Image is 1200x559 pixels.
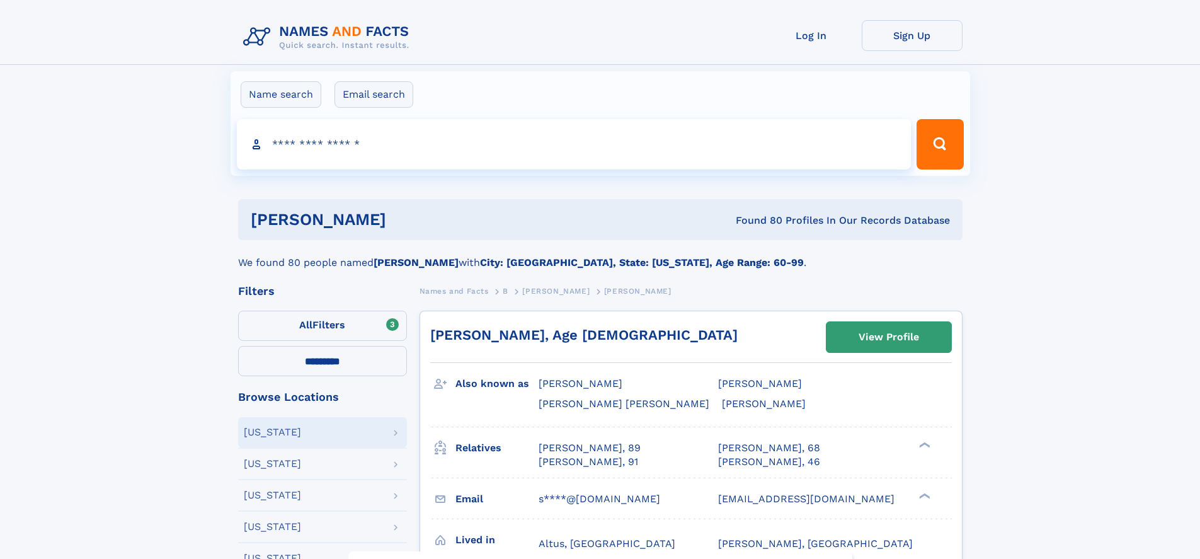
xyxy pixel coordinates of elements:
a: [PERSON_NAME] [522,283,590,299]
div: [US_STATE] [244,427,301,437]
input: search input [237,119,911,170]
span: [EMAIL_ADDRESS][DOMAIN_NAME] [718,493,894,505]
div: We found 80 people named with . [238,240,963,270]
button: Search Button [917,119,963,170]
span: Altus, [GEOGRAPHIC_DATA] [539,538,675,550]
label: Name search [241,81,321,108]
div: [US_STATE] [244,522,301,532]
span: [PERSON_NAME] [PERSON_NAME] [539,398,709,410]
span: [PERSON_NAME] [722,398,806,410]
div: Browse Locations [238,391,407,403]
a: [PERSON_NAME], 68 [718,441,820,455]
span: [PERSON_NAME] [604,287,671,296]
b: City: [GEOGRAPHIC_DATA], State: [US_STATE], Age Range: 60-99 [480,256,804,268]
span: [PERSON_NAME] [539,377,622,389]
img: Logo Names and Facts [238,20,420,54]
div: [US_STATE] [244,490,301,500]
div: ❯ [916,492,931,500]
a: Names and Facts [420,283,489,299]
a: [PERSON_NAME], 91 [539,455,638,469]
a: B [503,283,508,299]
span: [PERSON_NAME] [522,287,590,296]
div: Found 80 Profiles In Our Records Database [561,214,950,228]
a: [PERSON_NAME], 89 [539,441,641,455]
a: Log In [761,20,862,51]
a: View Profile [826,322,951,352]
h1: [PERSON_NAME] [251,212,561,228]
span: B [503,287,508,296]
span: [PERSON_NAME], [GEOGRAPHIC_DATA] [718,538,913,550]
a: Sign Up [862,20,963,51]
a: [PERSON_NAME], 46 [718,455,820,469]
span: [PERSON_NAME] [718,377,802,389]
h3: Lived in [455,529,539,551]
h3: Email [455,488,539,510]
label: Filters [238,311,407,341]
a: [PERSON_NAME], Age [DEMOGRAPHIC_DATA] [430,327,738,343]
div: ❯ [916,441,931,449]
h3: Relatives [455,437,539,459]
b: [PERSON_NAME] [374,256,459,268]
div: View Profile [859,323,919,352]
div: Filters [238,285,407,297]
label: Email search [334,81,413,108]
span: All [299,319,312,331]
div: [US_STATE] [244,459,301,469]
h3: Also known as [455,373,539,395]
